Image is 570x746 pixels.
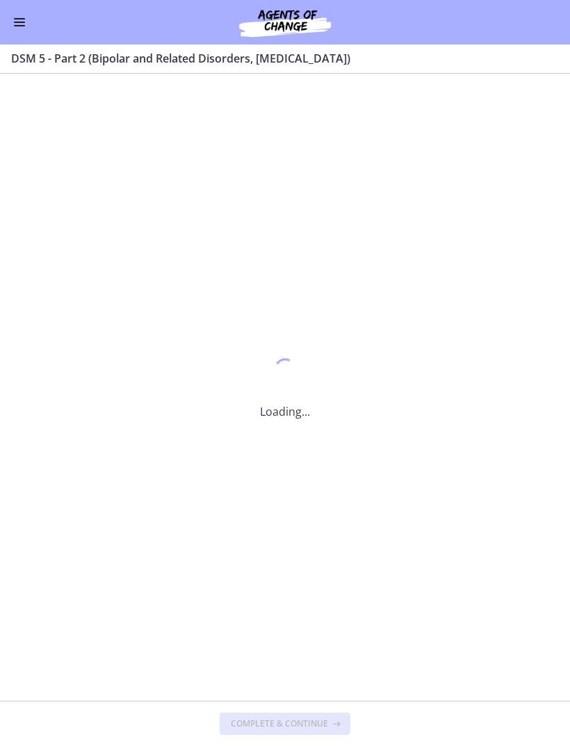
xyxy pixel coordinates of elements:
p: Loading... [260,403,310,420]
span: Complete & continue [231,718,328,729]
button: Complete & continue [220,713,350,735]
button: Enable menu [11,14,28,31]
h3: DSM 5 - Part 2 (Bipolar and Related Disorders, [MEDICAL_DATA]) [11,50,542,67]
div: 1 [260,355,310,387]
img: Agents of Change [202,6,368,39]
